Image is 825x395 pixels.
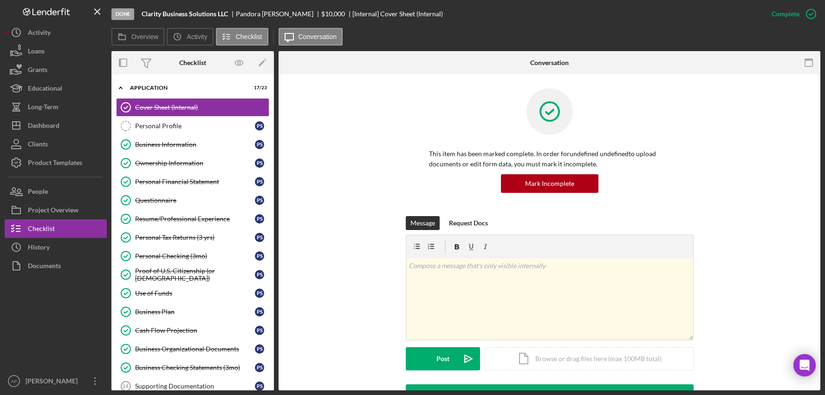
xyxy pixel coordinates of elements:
a: Product Templates [5,153,107,172]
button: Checklist [216,28,268,46]
div: Cash Flow Projection [135,327,255,334]
div: Proof of U.S. Citizenship (or [DEMOGRAPHIC_DATA]) [135,267,255,282]
button: Activity [5,23,107,42]
a: Loans [5,42,107,60]
div: Educational [28,79,62,100]
div: [PERSON_NAME] [23,372,84,393]
div: Clients [28,135,48,156]
button: Educational [5,79,107,98]
a: Personal Financial StatementPS [116,172,269,191]
div: Mark Incomplete [525,174,574,193]
div: Personal Profile [135,122,255,130]
button: Long-Term [5,98,107,116]
p: This item has been marked complete. In order for undefined undefined to upload documents or edit ... [429,149,670,170]
div: P S [255,289,264,298]
a: Personal ProfilePS [116,117,269,135]
a: Clients [5,135,107,153]
div: Product Templates [28,153,82,174]
a: Use of FundsPS [116,284,269,303]
div: Personal Checking (3mo) [135,252,255,260]
div: Message [410,216,435,230]
div: Cover Sheet (Internal) [135,104,269,111]
div: Business Information [135,141,255,148]
div: P S [255,382,264,391]
div: P S [255,214,264,224]
div: P S [255,158,264,168]
div: Checklist [179,59,206,66]
div: Done [111,8,134,20]
div: Resume/Professional Experience [135,215,255,223]
div: P S [255,196,264,205]
div: P S [255,326,264,335]
div: P S [255,344,264,354]
div: 17 / 23 [250,85,267,91]
div: Business Plan [135,308,255,316]
button: Checklist [5,219,107,238]
button: Overview [111,28,164,46]
button: AP[PERSON_NAME] [5,372,107,390]
div: Long-Term [28,98,58,118]
div: History [28,238,50,259]
div: Grants [28,60,47,81]
button: Post [406,347,480,370]
button: Grants [5,60,107,79]
div: Conversation [530,59,569,66]
div: Pandora [PERSON_NAME] [236,10,321,18]
div: Post [436,347,449,370]
a: Cover Sheet (Internal) [116,98,269,117]
div: Supporting Documentation [135,382,255,390]
button: Project Overview [5,201,107,219]
div: Application [130,85,244,91]
button: Request Docs [444,216,493,230]
div: Business Organizational Documents [135,345,255,353]
a: Ownership InformationPS [116,154,269,172]
div: P S [255,140,264,149]
a: Business InformationPS [116,135,269,154]
div: Open Intercom Messenger [793,354,816,376]
div: [Internal] Cover Sheet (Internal) [352,10,443,18]
a: Resume/Professional ExperiencePS [116,210,269,228]
button: Documents [5,257,107,275]
div: P S [255,233,264,242]
label: Activity [187,33,207,40]
div: People [28,182,48,203]
b: Clarity Business Solutions LLC [142,10,228,18]
div: Personal Tax Returns (3 yrs) [135,234,255,241]
a: Dashboard [5,116,107,135]
button: Activity [167,28,213,46]
div: Business Checking Statements (3mo) [135,364,255,371]
div: Project Overview [28,201,78,222]
text: AP [11,379,17,384]
div: Activity [28,23,51,44]
div: Dashboard [28,116,59,137]
div: Documents [28,257,61,277]
label: Overview [131,33,158,40]
a: Personal Tax Returns (3 yrs)PS [116,228,269,247]
button: Message [406,216,440,230]
div: P S [255,177,264,186]
div: P S [255,121,264,131]
a: Business PlanPS [116,303,269,321]
div: Use of Funds [135,290,255,297]
button: People [5,182,107,201]
button: Complete [762,5,820,23]
a: Personal Checking (3mo)PS [116,247,269,265]
a: QuestionnairePS [116,191,269,210]
label: Checklist [236,33,262,40]
button: Conversation [279,28,343,46]
label: Conversation [299,33,337,40]
button: Mark Incomplete [501,174,598,193]
button: History [5,238,107,257]
div: P S [255,307,264,316]
div: P S [255,270,264,279]
a: Business Checking Statements (3mo)PS [116,358,269,377]
a: Cash Flow ProjectionPS [116,321,269,340]
div: Personal Financial Statement [135,178,255,185]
